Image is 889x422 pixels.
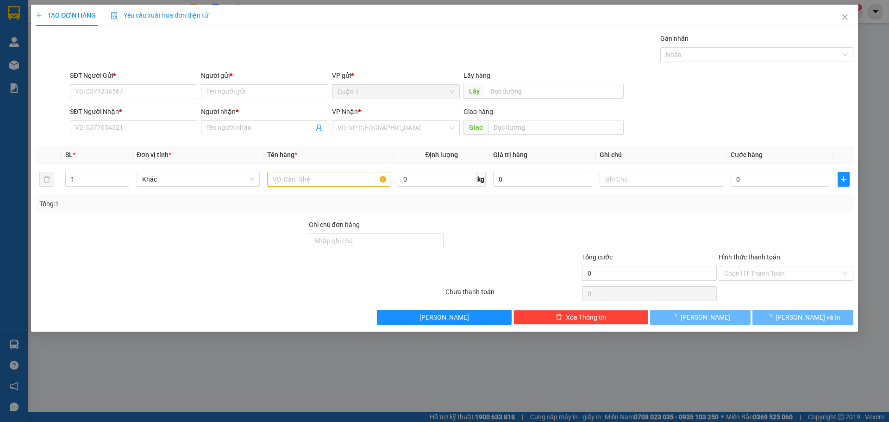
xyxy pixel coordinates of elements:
span: [PERSON_NAME] [420,312,470,322]
button: [PERSON_NAME] và In [753,310,853,325]
span: plus [838,176,849,183]
span: TẠO ĐƠN HÀNG [36,12,96,19]
span: user-add [316,124,323,132]
div: VP gửi [332,70,460,81]
span: Giao [463,120,488,135]
img: icon [111,12,118,19]
div: Chưa thanh toán [444,287,581,303]
input: 0 [493,172,593,187]
input: Ghi Chú [600,172,723,187]
span: Cước hàng [731,151,763,158]
span: delete [556,314,562,321]
input: Dọc đường [485,84,624,99]
span: kg [476,172,486,187]
span: VP Nhận [332,108,358,115]
button: Close [832,5,858,31]
input: Ghi chú đơn hàng [309,233,444,248]
div: SĐT Người Gửi [70,70,197,81]
span: Giá trị hàng [493,151,527,158]
span: close [841,13,849,21]
span: Xóa Thông tin [566,312,606,322]
div: SĐT Người Nhận [70,107,197,117]
label: Ghi chú đơn hàng [309,221,360,228]
div: Người gửi [201,70,328,81]
div: Người nhận [201,107,328,117]
span: Khác [142,172,254,186]
span: Đơn vị tính [137,151,171,158]
span: [PERSON_NAME] [681,312,731,322]
button: delete [39,172,54,187]
input: VD: Bàn, Ghế [267,172,390,187]
label: Hình thức thanh toán [719,253,780,261]
button: [PERSON_NAME] [650,310,751,325]
span: Tổng cước [582,253,613,261]
span: Giao hàng [463,108,493,115]
button: plus [838,172,850,187]
button: [PERSON_NAME] [377,310,512,325]
th: Ghi chú [596,146,727,164]
span: loading [765,314,776,320]
input: Dọc đường [488,120,624,135]
span: plus [36,12,42,19]
span: Tên hàng [267,151,297,158]
div: Tổng: 1 [39,199,343,209]
span: loading [671,314,681,320]
span: Lấy [463,84,485,99]
span: Quận 1 [338,85,454,99]
button: deleteXóa Thông tin [514,310,649,325]
span: [PERSON_NAME] và In [776,312,840,322]
label: Gán nhãn [660,35,689,42]
span: Định lượng [426,151,458,158]
span: Lấy hàng [463,72,490,79]
span: SL [65,151,73,158]
span: Yêu cầu xuất hóa đơn điện tử [111,12,208,19]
